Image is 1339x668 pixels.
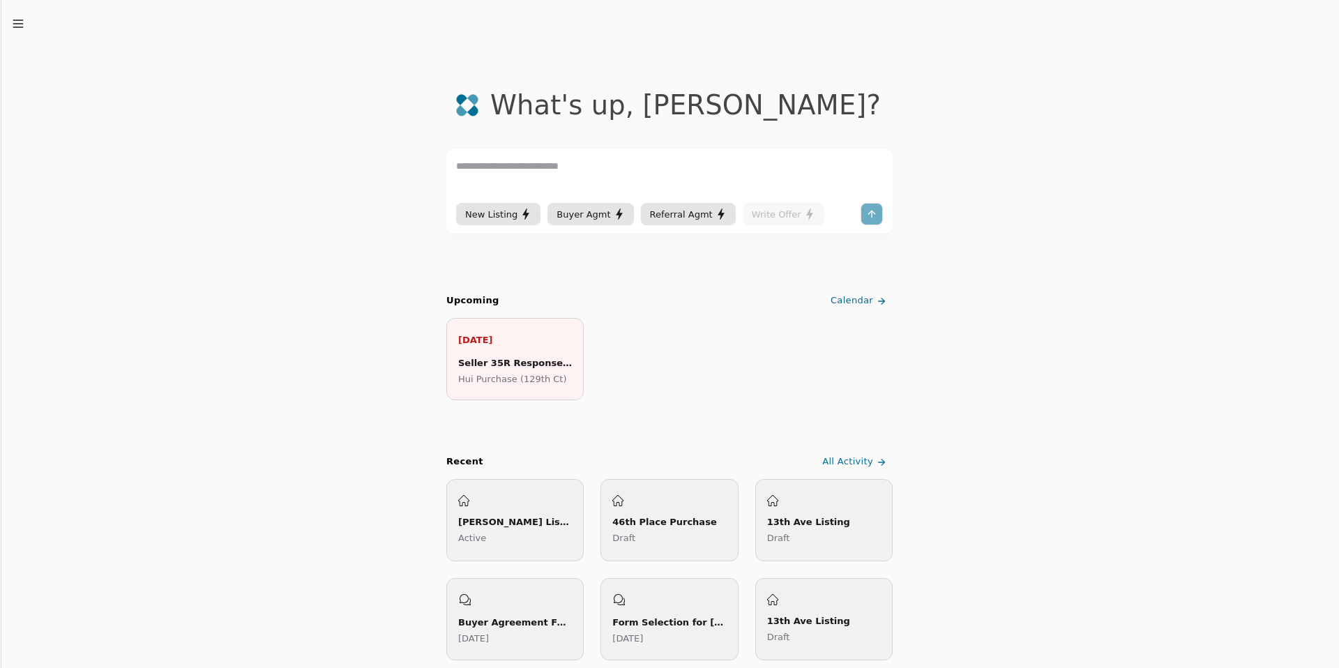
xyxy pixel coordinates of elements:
div: New Listing [465,207,531,222]
button: New Listing [456,203,540,225]
span: Calendar [831,294,873,308]
button: Referral Agmt [641,203,736,225]
div: Buyer Agreement Form Preparation [458,615,572,630]
a: 13th Ave ListingDraft [755,578,893,660]
a: 46th Place PurchaseDraft [600,479,738,561]
span: Referral Agmt [650,207,713,222]
div: Seller 35R Response Due [458,356,572,370]
p: Draft [612,531,726,545]
a: 13th Ave ListingDraft [755,479,893,561]
a: Form Selection for [STREET_ADDRESS][DATE] [600,578,738,660]
div: 46th Place Purchase [612,515,726,529]
p: Draft [767,630,881,644]
div: 13th Ave Listing [767,614,881,628]
p: Hui Purchase (129th Ct) [458,372,572,386]
div: What's up , [PERSON_NAME] ? [490,89,881,121]
p: Active [458,531,572,545]
a: All Activity [819,450,893,473]
time: Thursday, August 14, 2025 at 10:16:47 PM [612,633,643,644]
span: All Activity [822,455,873,469]
h2: Upcoming [446,294,499,308]
p: Draft [767,531,881,545]
a: [DATE]Seller 35R Response DueHui Purchase (129th Ct) [446,318,584,400]
div: [PERSON_NAME] Listing ([PERSON_NAME] Dr Unit #A208) [458,515,572,529]
a: [PERSON_NAME] Listing ([PERSON_NAME] Dr Unit #A208)Active [446,479,584,561]
time: Thursday, August 14, 2025 at 10:42:26 PM [458,633,489,644]
span: Buyer Agmt [557,207,610,222]
a: Calendar [828,289,893,312]
div: Recent [446,455,483,469]
button: Buyer Agmt [547,203,633,225]
div: Form Selection for [STREET_ADDRESS] [612,615,726,630]
img: logo [455,93,479,117]
div: 13th Ave Listing [767,515,881,529]
a: Buyer Agreement Form Preparation[DATE] [446,578,584,660]
p: [DATE] [458,333,572,347]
